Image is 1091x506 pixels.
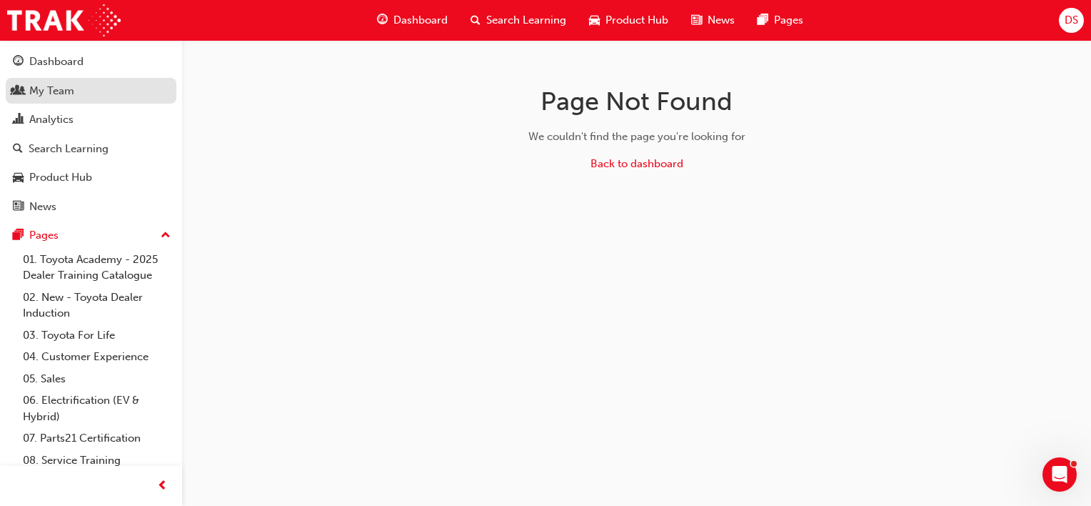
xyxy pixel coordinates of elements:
span: pages-icon [758,11,768,29]
iframe: Intercom live chat [1042,457,1077,492]
span: news-icon [13,201,24,214]
div: Product Hub [29,169,92,186]
span: Search Learning [486,12,566,29]
button: DS [1059,8,1084,33]
a: 04. Customer Experience [17,346,176,368]
a: 06. Electrification (EV & Hybrid) [17,390,176,427]
span: News [708,12,735,29]
div: Pages [29,227,59,244]
button: Pages [6,222,176,249]
a: Dashboard [6,49,176,75]
a: Back to dashboard [590,157,683,170]
div: My Team [29,83,74,99]
a: guage-iconDashboard [366,6,459,35]
a: Search Learning [6,136,176,162]
span: car-icon [589,11,600,29]
a: 07. Parts21 Certification [17,427,176,450]
span: news-icon [691,11,702,29]
a: 03. Toyota For Life [17,324,176,347]
span: guage-icon [377,11,388,29]
span: search-icon [13,143,23,156]
span: chart-icon [13,114,24,126]
span: search-icon [471,11,481,29]
button: DashboardMy TeamAnalyticsSearch LearningProduct HubNews [6,46,176,222]
span: pages-icon [13,229,24,242]
span: Pages [774,12,803,29]
a: 02. New - Toyota Dealer Induction [17,287,176,324]
a: search-iconSearch Learning [459,6,578,35]
img: Trak [7,4,121,36]
a: news-iconNews [680,6,746,35]
div: Dashboard [29,54,84,70]
span: car-icon [13,172,24,184]
span: DS [1065,12,1078,29]
span: Dashboard [393,12,448,29]
a: My Team [6,78,176,104]
a: Product Hub [6,164,176,191]
a: car-iconProduct Hub [578,6,680,35]
span: prev-icon [157,477,168,495]
a: 05. Sales [17,368,176,390]
div: Analytics [29,111,74,128]
a: 01. Toyota Academy - 2025 Dealer Training Catalogue [17,249,176,287]
span: Product Hub [605,12,668,29]
a: News [6,194,176,220]
span: guage-icon [13,56,24,69]
div: News [29,199,56,215]
div: Search Learning [29,141,109,157]
span: up-icon [161,227,171,245]
div: We couldn't find the page you're looking for [411,129,863,145]
a: 08. Service Training [17,450,176,472]
h1: Page Not Found [411,86,863,117]
span: people-icon [13,85,24,98]
a: Analytics [6,106,176,133]
a: pages-iconPages [746,6,815,35]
